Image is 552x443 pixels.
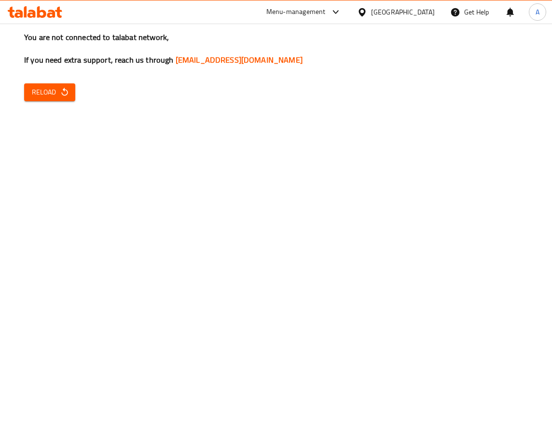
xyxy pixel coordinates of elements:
[24,83,75,101] button: Reload
[536,7,539,17] span: A
[24,32,528,66] h3: You are not connected to talabat network, If you need extra support, reach us through
[371,7,435,17] div: [GEOGRAPHIC_DATA]
[266,6,326,18] div: Menu-management
[32,86,68,98] span: Reload
[176,53,303,67] a: [EMAIL_ADDRESS][DOMAIN_NAME]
